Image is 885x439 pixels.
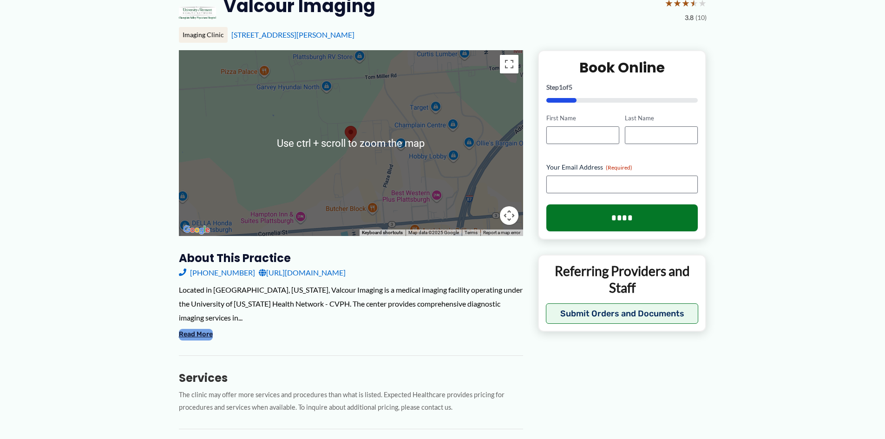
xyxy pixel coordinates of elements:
p: Referring Providers and Staff [546,262,699,296]
a: Terms (opens in new tab) [465,230,478,235]
span: 3.8 [685,12,694,24]
span: 1 [559,83,563,91]
span: (10) [695,12,707,24]
span: Map data ©2025 Google [408,230,459,235]
button: Map camera controls [500,206,518,225]
label: First Name [546,114,619,123]
a: Open this area in Google Maps (opens a new window) [181,224,212,236]
p: Step of [546,84,698,91]
button: Read More [179,329,213,340]
label: Last Name [625,114,698,123]
h2: Book Online [546,59,698,77]
a: [URL][DOMAIN_NAME] [259,266,346,280]
button: Keyboard shortcuts [362,229,403,236]
img: Google [181,224,212,236]
h3: About this practice [179,251,523,265]
button: Submit Orders and Documents [546,303,699,324]
p: The clinic may offer more services and procedures than what is listed. Expected Healthcare provid... [179,389,523,414]
h3: Services [179,371,523,385]
button: Toggle fullscreen view [500,55,518,73]
a: [PHONE_NUMBER] [179,266,255,280]
span: (Required) [606,164,632,171]
span: 5 [569,83,572,91]
label: Your Email Address [546,163,698,172]
a: Report a map error [483,230,520,235]
a: [STREET_ADDRESS][PERSON_NAME] [231,30,354,39]
div: Located in [GEOGRAPHIC_DATA], [US_STATE], Valcour Imaging is a medical imaging facility operating... [179,283,523,324]
div: Imaging Clinic [179,27,228,43]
